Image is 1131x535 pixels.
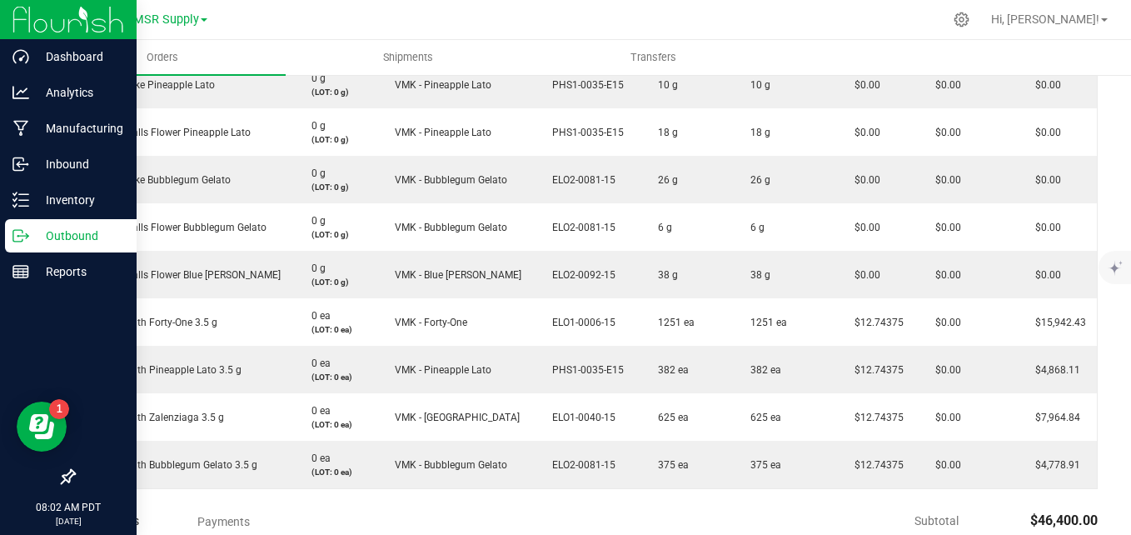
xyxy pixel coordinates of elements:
p: Outbound [29,226,129,246]
span: $0.00 [927,222,961,233]
p: Dashboard [29,47,129,67]
span: ELO2-0081-15 [544,174,615,186]
span: $12.74375 [846,459,904,471]
p: (LOT: 0 ea) [303,323,366,336]
p: (LOT: 0 g) [303,133,366,146]
p: (LOT: 0 ea) [303,371,366,383]
span: 0 ea [303,452,331,464]
span: 10 g [742,79,770,91]
span: $0.00 [927,317,961,328]
span: 382 ea [742,364,781,376]
span: $0.00 [927,174,961,186]
p: (LOT: 0 ea) [303,418,366,431]
span: 0 ea [303,310,331,322]
span: Shipments [361,50,456,65]
span: $12.74375 [846,317,904,328]
span: $0.00 [846,222,880,233]
p: Manufacturing [29,118,129,138]
span: VMK Smalls Flower Pineapple Lato [85,127,251,138]
span: $0.00 [846,174,880,186]
p: (LOT: 0 g) [303,86,366,98]
span: 6 g [650,222,672,233]
span: $0.00 [927,459,961,471]
span: 18 g [650,127,678,138]
span: 0 g [303,72,326,84]
span: $46,400.00 [1030,512,1098,528]
span: 382 ea [650,364,689,376]
inline-svg: Inventory [12,192,29,208]
p: Inventory [29,190,129,210]
span: VMK - Bubblegum Gelato [386,174,507,186]
iframe: Resource center unread badge [49,399,69,419]
span: Orders [124,50,201,65]
span: $7,964.84 [1027,412,1080,423]
inline-svg: Outbound [12,227,29,244]
span: VMK Eighth Forty-One 3.5 g [85,317,217,328]
span: 6 g [742,222,765,233]
p: (LOT: 0 ea) [303,466,366,478]
span: 18 g [742,127,770,138]
p: Reports [29,262,129,282]
span: $0.00 [1027,79,1061,91]
span: $12.74375 [846,364,904,376]
p: [DATE] [7,515,129,527]
div: Manage settings [951,12,972,27]
span: MSR Supply [133,12,199,27]
span: 375 ea [742,459,781,471]
span: 1251 ea [650,317,695,328]
span: 1251 ea [742,317,787,328]
a: Shipments [286,40,531,75]
span: ELO2-0081-15 [544,222,615,233]
p: Inbound [29,154,129,174]
span: ELO2-0081-15 [544,459,615,471]
span: $0.00 [927,269,961,281]
span: 0 ea [303,357,331,369]
span: 0 g [303,120,326,132]
span: 625 ea [742,412,781,423]
span: 26 g [650,174,678,186]
span: PHS1-0035-E15 [544,127,624,138]
span: $0.00 [846,127,880,138]
p: 08:02 AM PDT [7,500,129,515]
span: 38 g [742,269,770,281]
span: ELO1-0006-15 [544,317,615,328]
span: PHS1-0035-E15 [544,79,624,91]
span: VMK Smalls Flower Bubblegum Gelato [85,222,267,233]
inline-svg: Inbound [12,156,29,172]
inline-svg: Dashboard [12,48,29,65]
span: VMK - Bubblegum Gelato [386,222,507,233]
span: $0.00 [1027,127,1061,138]
span: $4,868.11 [1027,364,1080,376]
span: PHS1-0035-E15 [544,364,624,376]
span: $0.00 [927,79,961,91]
span: Subtotal [914,514,959,527]
span: ELO1-0040-15 [544,412,615,423]
span: Hi, [PERSON_NAME]! [991,12,1099,26]
span: VMK Eighth Zalenziaga 3.5 g [85,412,224,423]
span: $0.00 [1027,222,1061,233]
span: $0.00 [927,364,961,376]
span: ELO2-0092-15 [544,269,615,281]
a: Orders [40,40,286,75]
span: VMK Eighth Pineapple Lato 3.5 g [85,364,242,376]
span: VMK - Forty-One [386,317,467,328]
inline-svg: Reports [12,263,29,280]
span: VMK Smalls Flower Blue [PERSON_NAME] [85,269,281,281]
inline-svg: Analytics [12,84,29,101]
a: Transfers [531,40,777,75]
inline-svg: Manufacturing [12,120,29,137]
span: VMK - Pineapple Lato [386,79,491,91]
span: 375 ea [650,459,689,471]
span: 0 g [303,262,326,274]
span: 10 g [650,79,678,91]
span: 26 g [742,174,770,186]
p: (LOT: 0 g) [303,181,366,193]
span: VMK - Bubblegum Gelato [386,459,507,471]
p: Analytics [29,82,129,102]
span: 0 g [303,215,326,227]
p: (LOT: 0 g) [303,276,366,288]
span: $15,942.43 [1027,317,1086,328]
span: $12.74375 [846,412,904,423]
span: VMK Eighth Bubblegum Gelato 3.5 g [85,459,257,471]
